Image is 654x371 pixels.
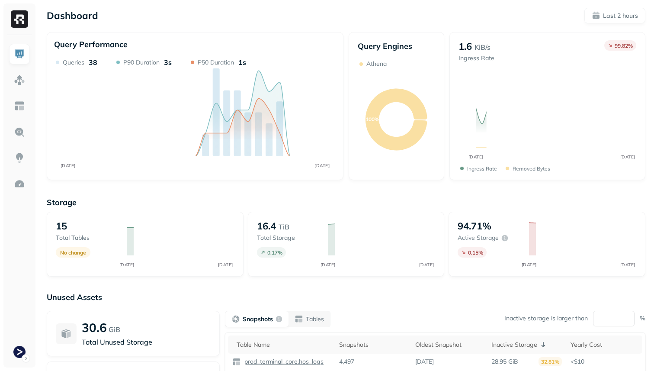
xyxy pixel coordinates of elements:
img: Insights [14,152,25,164]
div: Table Name [237,341,330,349]
p: Unused Assets [47,292,645,302]
div: Oldest Snapshot [415,341,483,349]
p: TiB [279,222,289,232]
tspan: [DATE] [314,163,330,168]
p: 94.71% [458,220,491,232]
p: 16.4 [257,220,276,232]
p: GiB [109,324,120,335]
p: 0.15 % [468,249,483,256]
p: 3s [164,58,172,67]
p: prod_terminal_core.hos_logs [243,358,324,366]
a: prod_terminal_core.hos_logs [241,358,324,366]
p: Total storage [257,234,319,242]
tspan: [DATE] [419,262,434,268]
p: 30.6 [82,320,107,335]
p: Dashboard [47,10,98,22]
p: Inactive storage is larger than [504,314,588,323]
p: Last 2 hours [603,12,638,20]
p: Removed bytes [513,165,550,172]
p: 99.82 % [615,42,633,49]
p: <$10 [571,358,638,366]
p: 15 [56,220,67,232]
p: Query Performance [54,39,128,49]
p: Query Engines [358,41,435,51]
img: Dashboard [14,48,25,60]
p: % [640,314,645,323]
tspan: [DATE] [119,262,135,268]
tspan: [DATE] [468,154,483,160]
div: Snapshots [339,341,407,349]
img: Terminal [13,346,26,358]
p: 28.95 GiB [491,358,518,366]
button: Last 2 hours [584,8,645,23]
p: 1.6 [458,40,472,52]
p: P50 Duration [198,58,234,67]
img: Optimization [14,178,25,190]
p: P90 Duration [123,58,160,67]
p: Storage [47,197,645,207]
p: Ingress Rate [458,54,494,62]
p: No change [60,249,86,256]
p: Tables [306,315,324,323]
text: 100% [365,116,379,123]
p: Active storage [458,234,499,242]
p: 38 [89,58,97,67]
tspan: [DATE] [620,262,635,268]
p: [DATE] [415,358,434,366]
img: Query Explorer [14,126,25,138]
img: Asset Explorer [14,100,25,112]
img: table [232,358,241,366]
p: KiB/s [474,42,490,52]
p: 0.17 % [267,249,282,256]
img: Assets [14,74,25,86]
p: Inactive Storage [491,341,537,349]
tspan: [DATE] [521,262,536,268]
p: 32.81% [539,357,562,366]
p: Snapshots [243,315,273,323]
p: 4,497 [339,358,354,366]
div: Yearly Cost [571,341,638,349]
tspan: [DATE] [620,154,635,160]
img: Ryft [11,10,28,28]
p: Total tables [56,234,118,242]
p: Total Unused Storage [82,337,211,347]
p: Queries [63,58,84,67]
p: Athena [366,60,387,68]
tspan: [DATE] [321,262,336,268]
p: 1s [238,58,246,67]
tspan: [DATE] [218,262,233,268]
p: Ingress Rate [467,165,497,172]
tspan: [DATE] [61,163,76,168]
